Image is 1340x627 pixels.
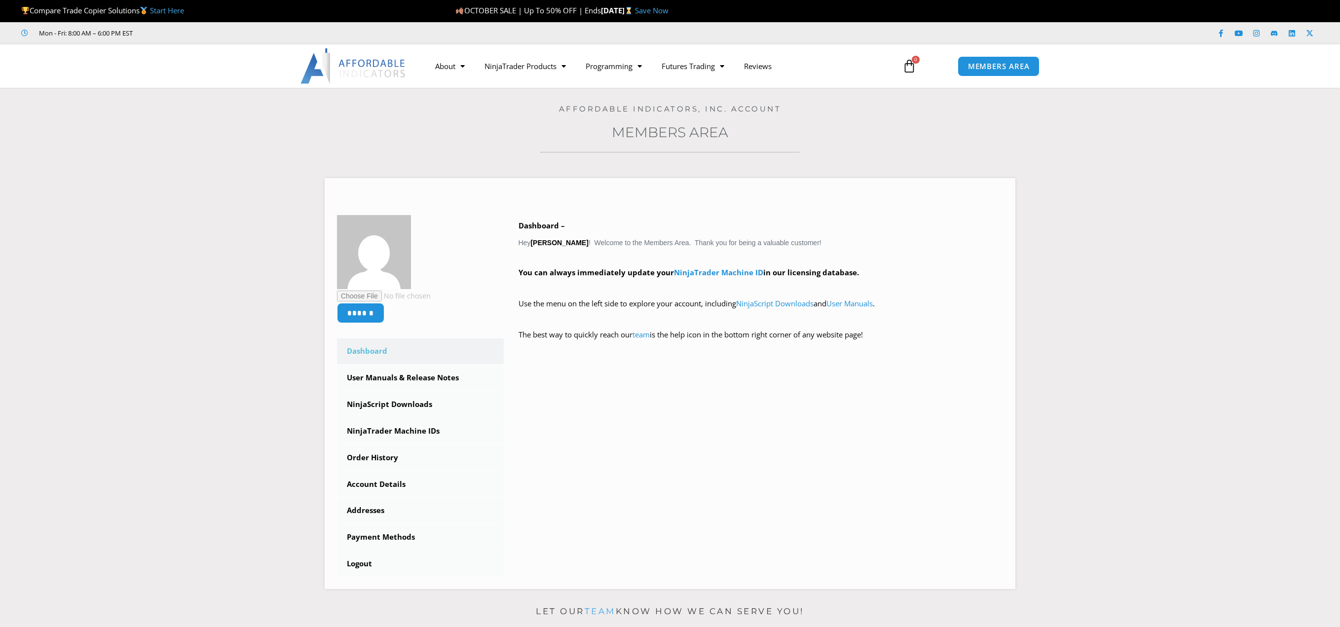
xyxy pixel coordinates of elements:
a: NinjaScript Downloads [736,298,814,308]
strong: You can always immediately update your in our licensing database. [519,267,859,277]
a: NinjaTrader Products [475,55,576,77]
a: User Manuals & Release Notes [337,365,504,391]
a: team [633,330,650,339]
a: 0 [888,52,931,80]
a: Affordable Indicators, Inc. Account [559,104,782,113]
span: OCTOBER SALE | Up To 50% OFF | Ends [455,5,600,15]
p: Use the menu on the left side to explore your account, including and . [519,297,1004,325]
strong: [PERSON_NAME] [530,239,588,247]
a: Dashboard [337,338,504,364]
nav: Menu [425,55,891,77]
span: MEMBERS AREA [968,63,1030,70]
a: Start Here [150,5,184,15]
span: 0 [912,56,920,64]
a: MEMBERS AREA [958,56,1040,76]
img: 🍂 [456,7,463,14]
span: Mon - Fri: 8:00 AM – 6:00 PM EST [37,27,133,39]
p: Let our know how we can serve you! [325,604,1015,620]
a: About [425,55,475,77]
a: NinjaTrader Machine IDs [337,418,504,444]
a: Account Details [337,472,504,497]
div: Hey ! Welcome to the Members Area. Thank you for being a valuable customer! [519,219,1004,356]
a: Addresses [337,498,504,523]
img: LogoAI | Affordable Indicators – NinjaTrader [300,48,407,84]
strong: [DATE] [601,5,635,15]
a: NinjaScript Downloads [337,392,504,417]
a: Order History [337,445,504,471]
a: Members Area [612,124,728,141]
span: Compare Trade Copier Solutions [21,5,184,15]
img: 🏆 [22,7,29,14]
a: team [585,606,616,616]
p: The best way to quickly reach our is the help icon in the bottom right corner of any website page! [519,328,1004,356]
a: Programming [576,55,652,77]
a: Reviews [734,55,782,77]
a: Logout [337,551,504,577]
img: 🥇 [140,7,148,14]
a: Futures Trading [652,55,734,77]
a: Payment Methods [337,524,504,550]
a: Save Now [635,5,669,15]
img: ⌛ [625,7,633,14]
iframe: Customer reviews powered by Trustpilot [147,28,295,38]
img: 2012cb49cff45843f3afc18ccb3b24d2c015b893da25aa65650a0080438519fa [337,215,411,289]
nav: Account pages [337,338,504,577]
b: Dashboard – [519,221,565,230]
a: NinjaTrader Machine ID [674,267,763,277]
a: User Manuals [826,298,873,308]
